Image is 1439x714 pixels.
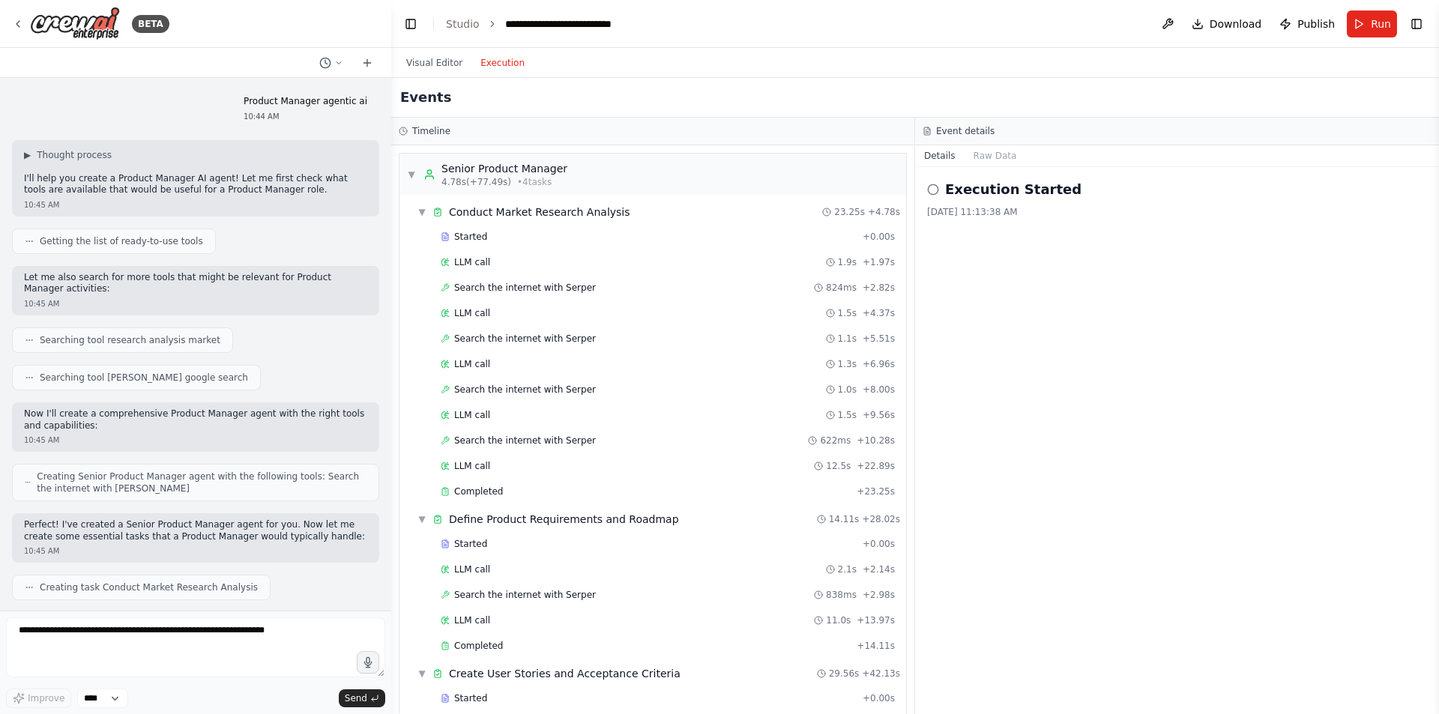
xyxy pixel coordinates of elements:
span: + 2.82s [863,282,895,294]
h2: Events [400,87,451,108]
span: Search the internet with Serper [454,282,596,294]
h2: Execution Started [945,179,1081,200]
div: 10:45 AM [24,545,367,557]
span: 824ms [826,282,857,294]
button: Visual Editor [397,54,471,72]
span: + 28.02s [862,513,900,525]
span: Search the internet with Serper [454,589,596,601]
span: LLM call [454,307,490,319]
div: 10:45 AM [24,298,367,309]
span: + 4.37s [863,307,895,319]
span: ▼ [417,206,426,218]
span: Started [454,538,487,550]
span: + 1.97s [863,256,895,268]
span: + 14.11s [857,640,895,652]
span: 1.5s [838,409,857,421]
span: 838ms [826,589,857,601]
span: + 42.13s [862,668,900,680]
button: Hide left sidebar [400,13,421,34]
div: [DATE] 11:13:38 AM [927,206,1427,218]
span: LLM call [454,460,490,472]
div: Conduct Market Research Analysis [449,205,630,220]
span: + 0.00s [863,692,895,704]
span: Thought process [37,149,112,161]
button: Publish [1273,10,1341,37]
span: ▶ [24,149,31,161]
span: Send [345,692,367,704]
span: Searching tool research analysis market [40,334,220,346]
button: Start a new chat [355,54,379,72]
p: Now I'll create a comprehensive Product Manager agent with the right tools and capabilities: [24,408,367,432]
div: Senior Product Manager [441,161,567,176]
div: Create User Stories and Acceptance Criteria [449,666,681,681]
span: 1.9s [838,256,857,268]
span: Download [1210,16,1262,31]
h3: Event details [936,125,995,137]
span: LLM call [454,256,490,268]
h3: Timeline [412,125,450,137]
button: Details [915,145,965,166]
button: ▶Thought process [24,149,112,161]
span: + 5.51s [863,333,895,345]
span: + 4.78s [868,206,900,218]
span: Publish [1297,16,1335,31]
span: Getting the list of ready-to-use tools [40,235,203,247]
div: Define Product Requirements and Roadmap [449,512,679,527]
span: • 4 task s [517,176,552,188]
span: Creating task Conduct Market Research Analysis [40,581,258,593]
span: ▼ [407,169,416,181]
span: 4.78s (+77.49s) [441,176,511,188]
span: Creating Senior Product Manager agent with the following tools: Search the internet with [PERSON_... [37,471,366,494]
button: Run [1347,10,1397,37]
button: Execution [471,54,534,72]
span: 1.5s [838,307,857,319]
a: Studio [446,18,480,30]
span: 1.1s [838,333,857,345]
p: Product Manager agentic ai [244,96,367,108]
span: Search the internet with Serper [454,384,596,396]
span: 1.3s [838,358,857,370]
div: BETA [132,15,169,33]
span: Searching tool [PERSON_NAME] google search [40,372,248,384]
span: 12.5s [826,460,851,472]
span: ▼ [417,668,426,680]
span: 622ms [820,435,851,447]
img: Logo [30,7,120,40]
span: LLM call [454,358,490,370]
p: Perfect! I've created a Senior Product Manager agent for you. Now let me create some essential ta... [24,519,367,542]
span: 1.0s [838,384,857,396]
div: 10:44 AM [244,111,367,122]
span: Completed [454,640,503,652]
span: Started [454,231,487,243]
span: + 22.89s [857,460,895,472]
span: LLM call [454,409,490,421]
span: + 13.97s [857,614,895,626]
span: + 0.00s [863,538,895,550]
span: + 10.28s [857,435,895,447]
span: Completed [454,485,503,497]
span: 11.0s [826,614,851,626]
span: + 0.00s [863,231,895,243]
span: Improve [28,692,64,704]
span: + 8.00s [863,384,895,396]
span: LLM call [454,563,490,575]
button: Switch to previous chat [313,54,349,72]
span: Search the internet with Serper [454,435,596,447]
span: + 23.25s [857,485,895,497]
span: + 6.96s [863,358,895,370]
button: Show right sidebar [1406,13,1427,34]
span: 23.25s [834,206,865,218]
span: LLM call [454,614,490,626]
p: Let me also search for more tools that might be relevant for Product Manager activities: [24,272,367,295]
span: ▼ [417,513,426,525]
span: 14.11s [829,513,860,525]
nav: breadcrumb [446,16,612,31]
button: Improve [6,689,71,708]
span: 29.56s [829,668,860,680]
button: Send [339,689,385,707]
button: Click to speak your automation idea [357,651,379,674]
span: + 9.56s [863,409,895,421]
div: 10:45 AM [24,199,367,211]
span: Started [454,692,487,704]
div: 10:45 AM [24,435,367,446]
